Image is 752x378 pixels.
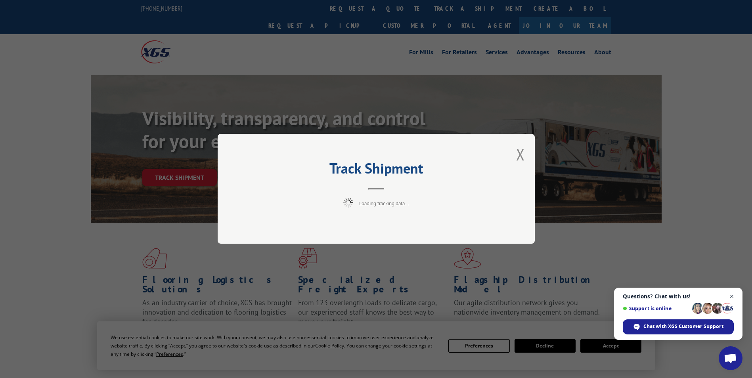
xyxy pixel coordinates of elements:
[623,293,734,300] span: Questions? Chat with us!
[727,292,737,302] span: Close chat
[516,144,525,165] button: Close modal
[623,319,734,334] div: Chat with XGS Customer Support
[623,305,689,311] span: Support is online
[359,200,409,207] span: Loading tracking data...
[719,346,742,370] div: Open chat
[257,163,495,178] h2: Track Shipment
[343,198,353,208] img: xgs-loading
[643,323,723,330] span: Chat with XGS Customer Support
